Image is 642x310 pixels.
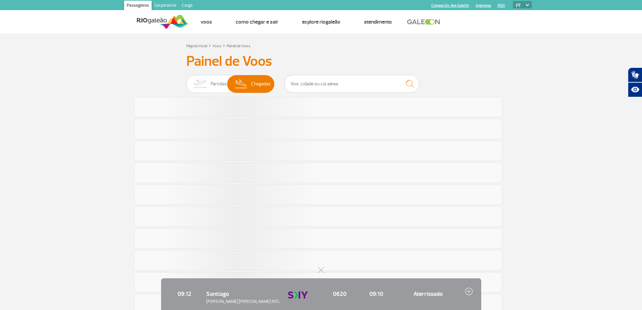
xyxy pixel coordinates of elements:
[124,1,152,11] a: Passageiros
[361,289,391,298] span: 09:10
[206,299,281,305] span: [PERSON_NAME] [PERSON_NAME] INTL
[206,283,281,288] span: DESTINO
[628,67,642,82] button: Abrir tradutor de língua de sinais.
[398,289,458,298] span: Aterrissado
[189,75,211,93] img: slider-embarque
[302,19,340,25] a: Explore RIOgaleão
[211,75,227,93] span: Partidas
[361,283,391,288] span: HORÁRIO ESTIMADO
[236,19,278,25] a: Como chegar e sair
[476,3,491,8] a: Imprensa
[232,75,251,93] img: slider-desembarque
[186,44,207,49] a: Página Inicial
[209,41,211,49] a: >
[628,82,642,97] button: Abrir recursos assistivos.
[251,75,271,93] span: Chegadas
[170,283,200,288] span: HORÁRIO
[223,41,225,49] a: >
[226,44,250,49] a: Painel de Voos
[364,19,392,25] a: Atendimento
[152,1,179,11] a: Corporativo
[186,53,456,70] h3: Painel de Voos
[212,44,221,49] a: Voos
[284,75,419,93] input: Voo, cidade ou cia aérea
[170,289,200,298] span: 09:12
[325,289,355,298] span: 0620
[179,1,195,11] a: Cargo
[325,283,355,288] span: Nº DO VOO
[431,3,469,8] a: Compra On-line GaleOn
[628,67,642,97] div: Plugin de acessibilidade da Hand Talk.
[398,283,458,288] span: STATUS
[288,283,318,288] span: CIA AÉREA
[206,290,229,298] span: Santiago
[498,3,505,8] a: RQS
[201,19,212,25] a: Voos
